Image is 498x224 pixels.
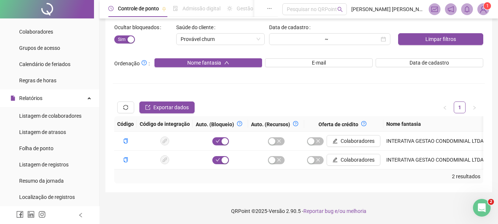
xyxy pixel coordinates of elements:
span: Controle de ponto [118,6,159,11]
span: question-circle [237,121,242,126]
th: Nome fantasia [383,116,493,132]
span: facebook [16,211,24,218]
span: Limpar filtros [425,35,456,43]
span: Relatórios [19,95,42,101]
button: right [469,101,480,113]
span: Exportar dados [153,103,189,111]
span: Gestão de férias [237,6,274,11]
button: left [439,101,451,113]
th: Código de integração [137,116,193,132]
button: question-circle [358,119,369,128]
span: export [145,105,150,110]
span: left [78,213,83,218]
button: copiar [123,156,128,164]
div: ~ [322,37,331,42]
span: Calendário de feriados [19,61,70,67]
span: right [472,106,477,110]
button: E-mail [265,58,373,67]
span: Resumo da jornada [19,178,64,184]
span: sync [122,104,129,111]
span: question-circle [361,121,366,126]
footer: QRPoint © 2025 - 2.90.5 - [100,198,498,224]
label: Saúde do cliente [176,21,218,33]
div: 2 resultados [117,172,480,180]
span: Versão [269,208,285,214]
span: edit [332,157,338,162]
button: copiar [123,137,128,145]
span: ellipsis [267,6,272,11]
span: clock-circle [108,6,114,11]
th: Código [114,116,137,132]
span: notification [447,6,454,13]
span: 1 [486,3,489,8]
span: INTERATIVA GESTAO CONDOMINIAL LTDA [386,138,484,144]
a: 1 [454,102,465,113]
span: Nome fantasia [187,59,221,67]
div: Oferta de crédito [307,119,380,128]
span: Colaboradores [341,156,375,164]
span: file-done [173,6,178,11]
span: copy [123,157,128,162]
button: Nome fantasiaup [154,58,262,67]
span: Listagem de atrasos [19,129,66,135]
span: Colaboradores [341,137,375,145]
span: Listagem de colaboradores [19,113,81,119]
label: Data de cadastro [269,21,313,33]
span: file [10,96,15,101]
span: bell [464,6,470,13]
span: Grupos de acesso [19,45,60,51]
span: INTERATIVA GESTAO CONDOMINIAL LTDA [386,157,484,163]
button: Data de cadastro [376,58,483,67]
span: up [224,60,229,65]
span: Ordenação : [114,58,150,68]
span: sun [227,6,232,11]
span: fund [431,6,438,13]
span: [PERSON_NAME] [PERSON_NAME] - [PERSON_NAME] [PERSON_NAME] [351,5,424,13]
span: Listagem de registros [19,162,69,168]
button: sync [117,101,134,113]
div: Auto. (Bloqueio) [196,119,245,128]
li: Próxima página [469,101,480,113]
button: question-circle [234,119,245,128]
span: instagram [38,211,46,218]
span: Admissão digital [182,6,220,11]
span: copy [123,138,128,144]
iframe: Intercom live chat [473,199,491,217]
span: Regras de horas [19,77,56,83]
span: question-circle [293,121,298,126]
span: left [443,106,447,110]
span: pushpin [162,7,166,11]
span: linkedin [27,211,35,218]
span: edit [332,138,338,144]
span: search [337,7,343,12]
span: 2 [488,199,494,205]
button: Colaboradores [327,135,380,147]
button: Ordenação: [140,58,149,67]
span: question-circle [142,60,147,65]
button: Exportar dados [139,101,195,113]
button: question-circle [290,119,301,128]
img: 79746 [478,4,489,15]
span: Colaboradores [19,29,53,35]
li: 1 [454,101,466,113]
sup: Atualize o seu contato no menu Meus Dados [484,2,491,10]
span: Localização de registros [19,194,75,200]
div: Auto. (Recursos) [251,119,301,128]
li: Página anterior [439,101,451,113]
label: Ocultar bloqueados [114,21,164,33]
span: Reportar bug e/ou melhoria [303,208,366,214]
span: Folha de ponto [19,145,53,151]
span: E-mail [312,59,326,67]
span: Provável churn [181,34,260,45]
button: Colaboradores [327,154,380,166]
button: Limpar filtros [398,33,483,45]
span: Data de cadastro [410,59,449,67]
